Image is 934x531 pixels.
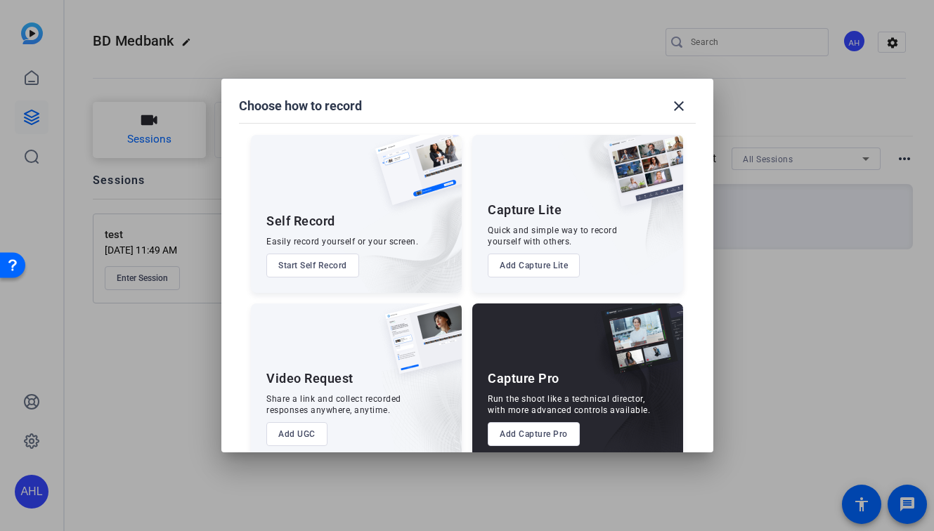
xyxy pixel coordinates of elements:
div: Self Record [266,213,335,230]
img: embarkstudio-self-record.png [339,165,462,293]
img: capture-pro.png [590,303,683,389]
button: Add UGC [266,422,327,446]
div: Quick and simple way to record yourself with others. [488,225,617,247]
button: Add Capture Lite [488,254,580,277]
img: ugc-content.png [375,303,462,388]
div: Video Request [266,370,354,387]
div: Run the shoot like a technical director, with more advanced controls available. [488,393,650,416]
img: capture-lite.png [596,135,683,221]
img: embarkstudio-ugc-content.png [380,347,462,461]
mat-icon: close [670,98,687,114]
img: embarkstudio-capture-lite.png [557,135,683,275]
img: embarkstudio-capture-pro.png [579,321,683,461]
div: Capture Lite [488,202,562,218]
div: Easily record yourself or your screen. [266,236,418,247]
h1: Choose how to record [239,98,362,114]
div: Share a link and collect recorded responses anywhere, anytime. [266,393,401,416]
img: self-record.png [365,135,462,219]
div: Capture Pro [488,370,559,387]
button: Start Self Record [266,254,359,277]
button: Add Capture Pro [488,422,580,446]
